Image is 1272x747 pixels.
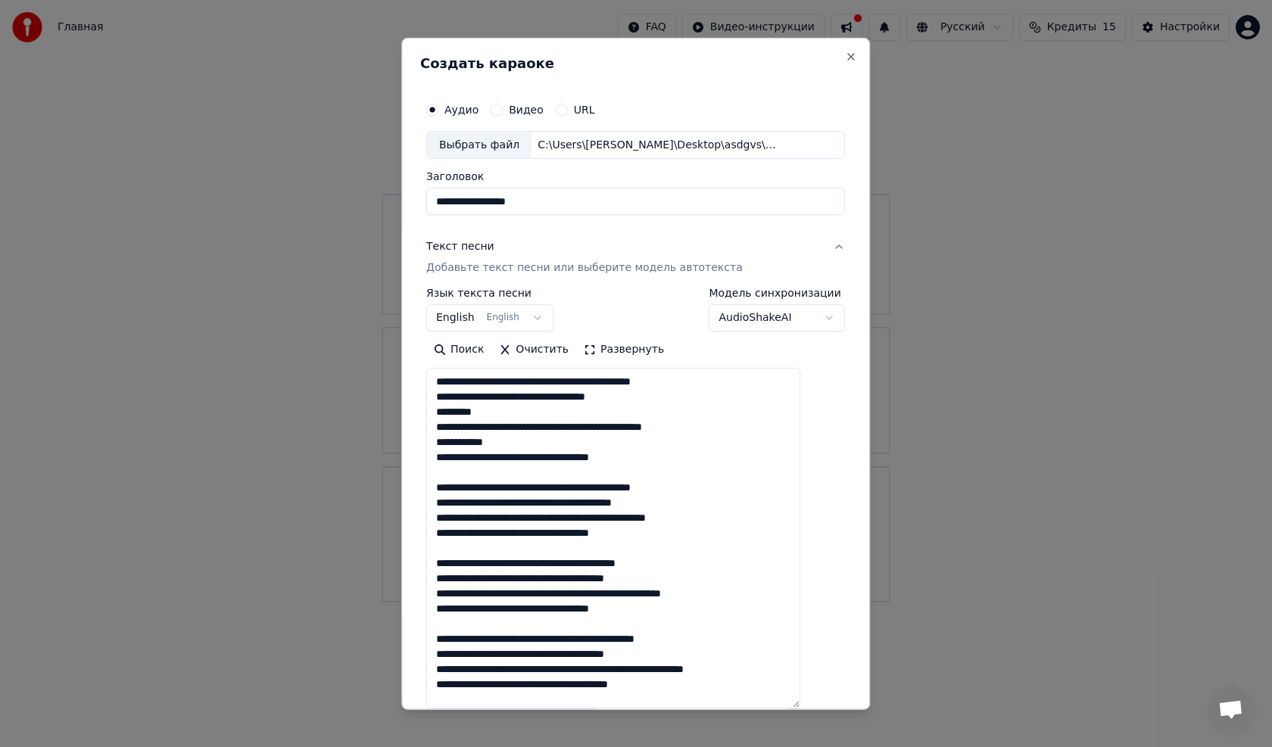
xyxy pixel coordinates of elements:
label: Аудио [444,104,479,114]
div: Текст песни [426,239,494,254]
label: Язык текста песни [426,288,553,298]
button: Текст песниДобавьте текст песни или выберите модель автотекста [426,227,845,288]
div: Текст песниДобавьте текст песни или выберите модель автотекста [426,288,845,721]
label: URL [574,104,595,114]
button: Развернуть [576,338,672,362]
button: Очистить [492,338,577,362]
label: Видео [509,104,544,114]
div: C:\Users\[PERSON_NAME]\Desktop\asdgvs\Орленок - Сплавная.mp3 [532,137,789,152]
h2: Создать караоке [420,56,851,70]
div: Выбрать файл [427,131,532,158]
label: Заголовок [426,171,845,182]
label: Модель синхронизации [709,288,846,298]
button: Поиск [426,338,491,362]
p: Добавьте текст песни или выберите модель автотекста [426,260,743,275]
